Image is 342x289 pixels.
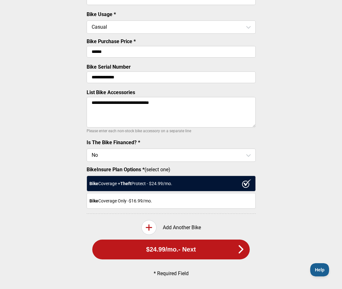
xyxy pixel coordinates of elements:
strong: Bike [89,198,98,203]
strong: Theft [120,181,131,186]
label: (select one) [87,167,256,173]
strong: Bike [89,181,98,186]
p: * Required Field [97,270,245,276]
div: Coverage + Protect - $ 24.99 /mo. [87,176,256,191]
img: ux1sgP1Haf775SAghJI38DyDlYP+32lKFAAAAAElFTkSuQmCC [242,179,251,188]
div: Add Another Bike [87,220,256,235]
button: $24.99/mo.- Next [92,240,250,259]
div: Coverage Only - $16.99 /mo. [87,193,256,209]
label: List Bike Accessories [87,89,135,95]
iframe: Toggle Customer Support [310,263,329,276]
span: /mo. [165,246,178,253]
label: Bike Serial Number [87,64,131,70]
label: Bike Usage * [87,11,116,17]
strong: BikeInsure Plan Options * [87,167,145,173]
p: Please enter each non-stock bike accessory on a separate line [87,127,256,135]
label: Bike Purchase Price * [87,38,136,44]
label: Is The Bike Financed? * [87,139,140,145]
